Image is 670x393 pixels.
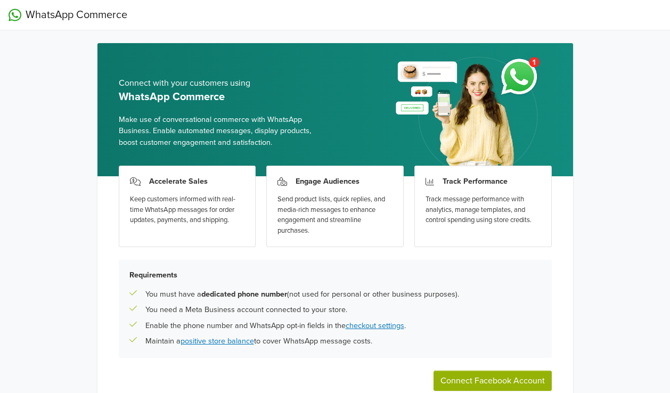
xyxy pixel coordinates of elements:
[145,304,347,316] p: You need a Meta Business account connected to your store.
[296,177,359,186] h3: Engage Audiences
[119,114,327,149] span: Make use of conversational commerce with WhatsApp Business. Enable automated messages, display pr...
[145,289,459,300] p: You must have a (not used for personal or other business purposes).
[387,51,551,176] img: whatsapp_setup_banner
[181,337,254,346] a: positive store balance
[9,9,21,21] img: WhatsApp
[443,177,508,186] h3: Track Performance
[119,78,327,88] h5: Connect with your customers using
[426,194,541,226] div: Track message performance with analytics, manage templates, and control spending using store cred...
[277,194,393,236] div: Send product lists, quick replies, and media-rich messages to enhance engagement and streamline p...
[434,371,552,391] button: Connect Facebook Account
[346,321,404,330] a: checkout settings
[26,7,127,23] span: WhatsApp Commerce
[129,271,541,280] h5: Requirements
[201,290,287,299] b: dedicated phone number
[130,194,245,226] div: Keep customers informed with real-time WhatsApp messages for order updates, payments, and shipping.
[149,177,208,186] h3: Accelerate Sales
[145,320,406,332] p: Enable the phone number and WhatsApp opt-in fields in the .
[119,91,327,103] h5: WhatsApp Commerce
[145,335,372,347] p: Maintain a to cover WhatsApp message costs.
